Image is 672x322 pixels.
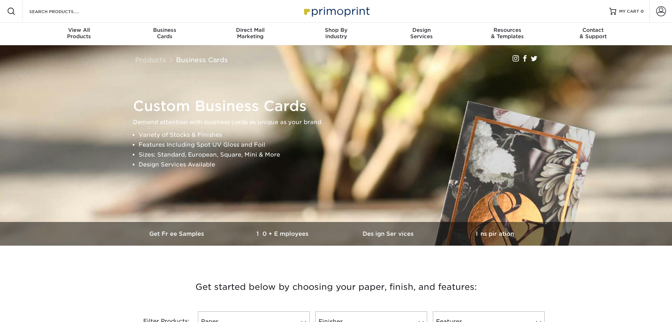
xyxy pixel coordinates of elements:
[36,23,122,45] a: View AllProducts
[293,27,379,40] div: Industry
[336,222,442,246] a: Design Services
[619,8,639,14] span: MY CART
[176,56,228,64] a: Business Cards
[230,222,336,246] a: 10+ Employees
[207,27,293,33] span: Direct Mail
[139,130,546,140] li: Variety of Stocks & Finishes
[139,140,546,150] li: Features Including Spot UV Gloss and Foil
[130,271,543,303] h3: Get started below by choosing your paper, finish, and features:
[442,222,548,246] a: Inspiration
[301,4,371,19] img: Primoprint
[465,23,550,45] a: Resources& Templates
[122,27,207,40] div: Cards
[135,56,166,64] a: Products
[293,27,379,33] span: Shop By
[293,23,379,45] a: Shop ByIndustry
[133,98,546,115] h1: Custom Business Cards
[442,230,548,237] h3: Inspiration
[550,27,636,33] span: Contact
[122,27,207,33] span: Business
[379,27,465,33] span: Design
[550,27,636,40] div: & Support
[379,23,465,45] a: DesignServices
[336,230,442,237] h3: Design Services
[465,27,550,40] div: & Templates
[133,117,546,127] p: Demand attention with business cards as unique as your brand.
[379,27,465,40] div: Services
[641,9,644,14] span: 0
[550,23,636,45] a: Contact& Support
[230,230,336,237] h3: 10+ Employees
[465,27,550,33] span: Resources
[139,160,546,170] li: Design Services Available
[207,23,293,45] a: Direct MailMarketing
[36,27,122,33] span: View All
[36,27,122,40] div: Products
[29,7,97,16] input: SEARCH PRODUCTS.....
[207,27,293,40] div: Marketing
[122,23,207,45] a: BusinessCards
[125,222,230,246] a: Get Free Samples
[125,230,230,237] h3: Get Free Samples
[139,150,546,160] li: Sizes: Standard, European, Square, Mini & More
